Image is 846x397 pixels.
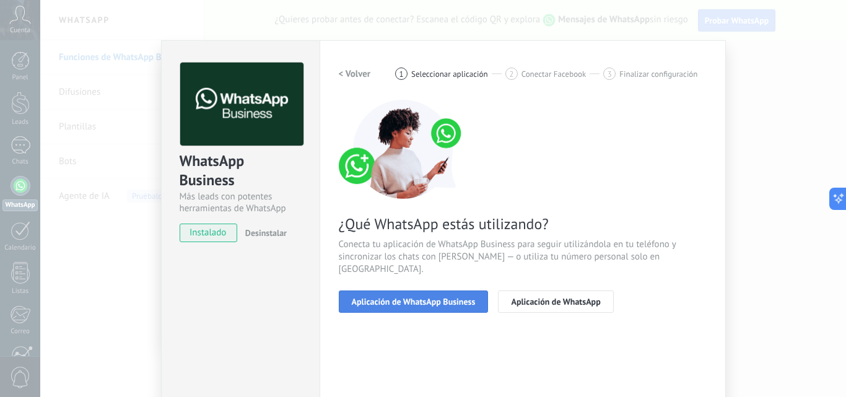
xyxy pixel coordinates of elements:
[339,63,371,85] button: < Volver
[352,297,476,306] span: Aplicación de WhatsApp Business
[411,69,488,79] span: Seleccionar aplicación
[245,227,287,238] span: Desinstalar
[339,214,707,233] span: ¿Qué WhatsApp estás utilizando?
[180,224,237,242] span: instalado
[498,290,613,313] button: Aplicación de WhatsApp
[521,69,587,79] span: Conectar Facebook
[339,100,469,199] img: connect number
[180,151,302,191] div: WhatsApp Business
[339,68,371,80] h2: < Volver
[619,69,697,79] span: Finalizar configuración
[339,290,489,313] button: Aplicación de WhatsApp Business
[608,69,612,79] span: 3
[339,238,707,276] span: Conecta tu aplicación de WhatsApp Business para seguir utilizándola en tu teléfono y sincronizar ...
[511,297,600,306] span: Aplicación de WhatsApp
[180,191,302,214] div: Más leads con potentes herramientas de WhatsApp
[180,63,303,146] img: logo_main.png
[240,224,287,242] button: Desinstalar
[399,69,404,79] span: 1
[509,69,513,79] span: 2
